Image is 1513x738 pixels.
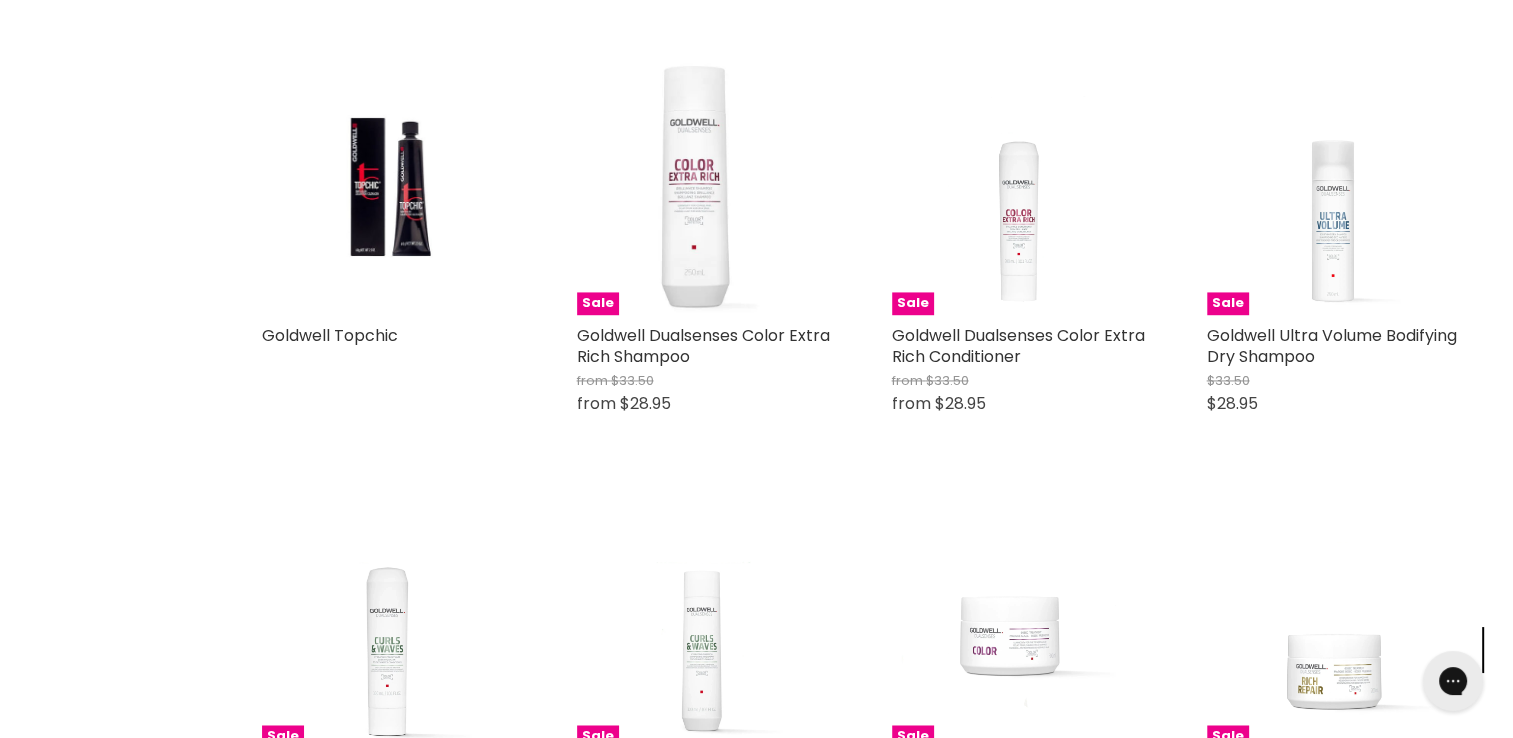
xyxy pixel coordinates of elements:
[262,324,398,347] a: Goldwell Topchic
[926,371,969,390] span: $33.50
[577,392,616,415] span: from
[577,292,619,315] span: Sale
[577,371,608,390] span: from
[1207,324,1457,368] a: Goldwell Ultra Volume Bodifying Dry Shampoo
[1207,392,1258,415] span: $28.95
[620,392,671,415] span: $28.95
[577,60,832,315] img: Goldwell Dualsenses Color Extra Rich Shampoo
[892,324,1145,368] a: Goldwell Dualsenses Color Extra Rich Conditioner
[1207,60,1462,315] a: Goldwell Ultra Volume Bodifying Dry ShampooSale
[577,324,830,368] a: Goldwell Dualsenses Color Extra Rich Shampoo
[892,60,1147,315] a: Goldwell Dualsenses Color Extra Rich ConditionerSale
[1413,644,1493,718] iframe: Gorgias live chat messenger
[892,60,1147,315] img: Goldwell Dualsenses Color Extra Rich Conditioner
[577,60,832,315] a: Goldwell Dualsenses Color Extra Rich ShampooSale
[304,60,473,315] img: Goldwell Topchic
[262,60,517,315] a: Goldwell Topchic
[1207,371,1250,390] span: $33.50
[935,392,986,415] span: $28.95
[892,371,923,390] span: from
[892,292,934,315] span: Sale
[1207,292,1249,315] span: Sale
[892,392,931,415] span: from
[611,371,654,390] span: $33.50
[1207,60,1462,315] img: Goldwell Ultra Volume Bodifying Dry Shampoo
